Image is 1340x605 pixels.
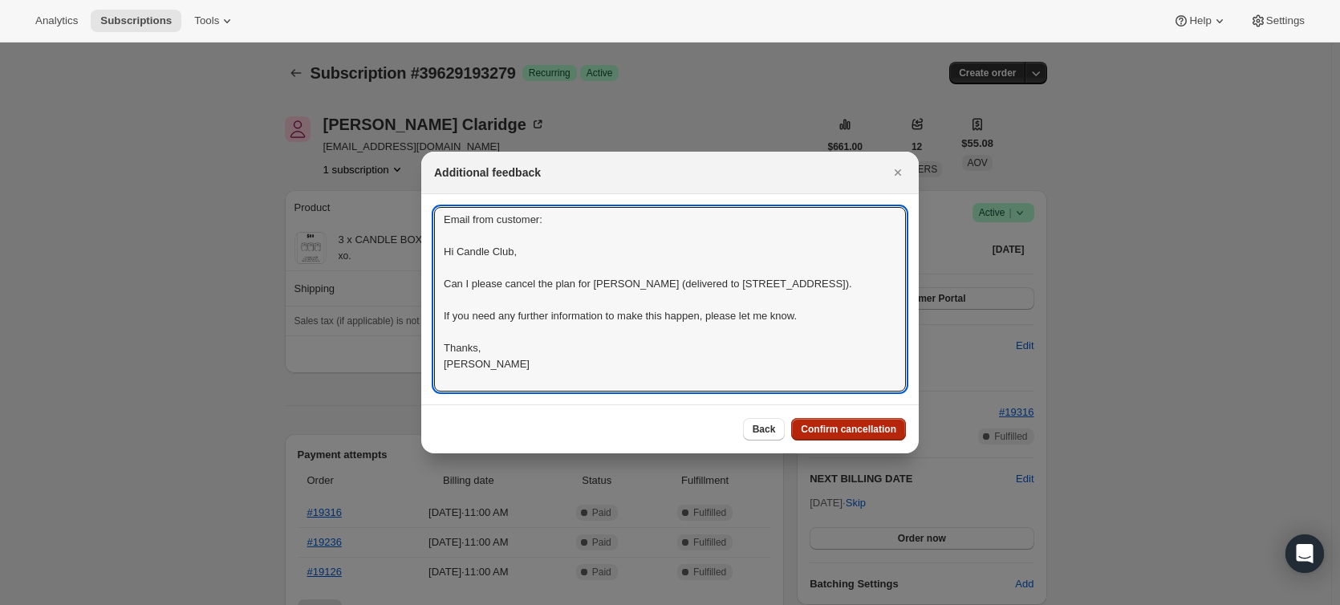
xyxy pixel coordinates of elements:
button: Tools [185,10,245,32]
button: Confirm cancellation [791,418,906,441]
span: Confirm cancellation [801,423,896,436]
button: Settings [1241,10,1314,32]
span: Analytics [35,14,78,27]
span: Help [1189,14,1211,27]
button: Analytics [26,10,87,32]
button: Back [743,418,786,441]
button: Help [1163,10,1236,32]
span: Tools [194,14,219,27]
span: Settings [1266,14,1305,27]
div: Open Intercom Messenger [1285,534,1324,573]
button: Close [887,161,909,184]
h2: Additional feedback [434,164,541,181]
span: Back [753,423,776,436]
span: Subscriptions [100,14,172,27]
textarea: Email from customer: Hi Candle Club, Can I please cancel the plan for [PERSON_NAME] (delivered to... [434,207,906,392]
button: Subscriptions [91,10,181,32]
